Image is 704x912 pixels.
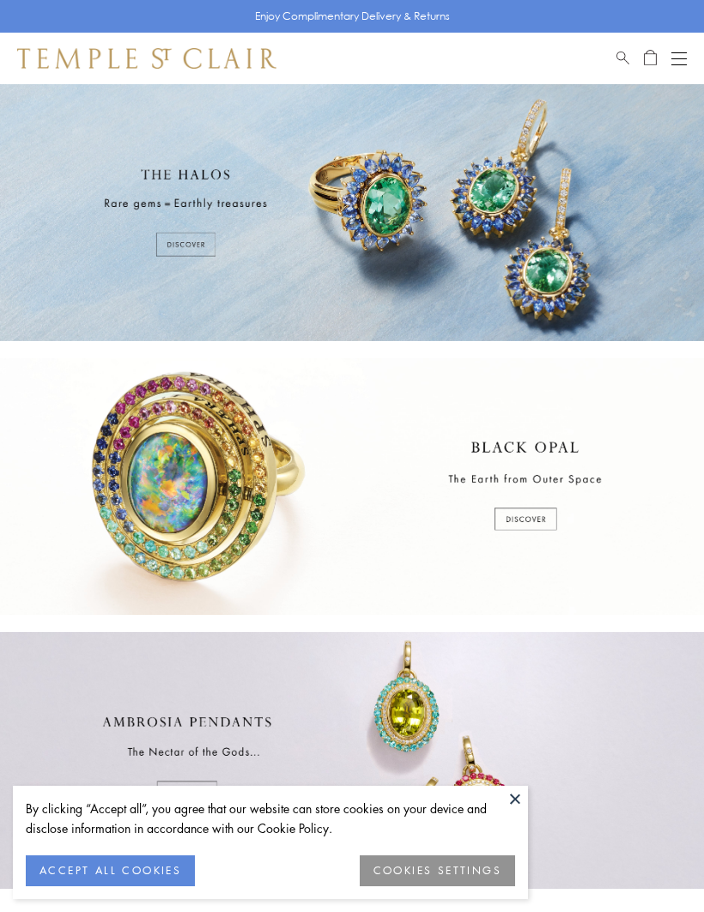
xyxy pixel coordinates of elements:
[360,855,515,886] button: COOKIES SETTINGS
[644,48,657,69] a: Open Shopping Bag
[26,855,195,886] button: ACCEPT ALL COOKIES
[26,799,515,838] div: By clicking “Accept all”, you agree that our website can store cookies on your device and disclos...
[17,48,276,69] img: Temple St. Clair
[671,48,687,69] button: Open navigation
[255,8,450,25] p: Enjoy Complimentary Delivery & Returns
[616,48,629,69] a: Search
[618,831,687,895] iframe: Gorgias live chat messenger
